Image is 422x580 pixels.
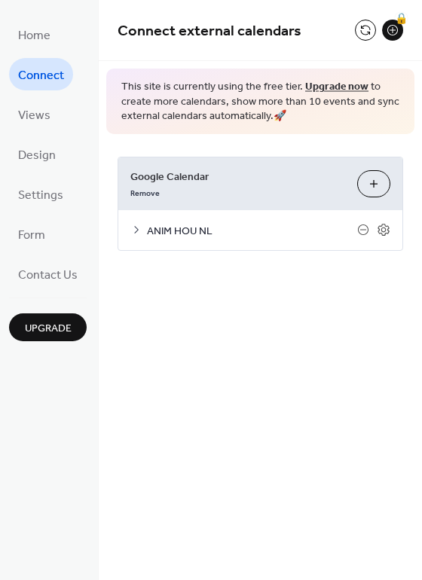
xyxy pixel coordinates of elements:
[9,313,87,341] button: Upgrade
[305,77,368,97] a: Upgrade now
[9,18,60,50] a: Home
[18,144,56,167] span: Design
[18,104,50,127] span: Views
[121,80,399,124] span: This site is currently using the free tier. to create more calendars, show more than 10 events an...
[18,184,63,207] span: Settings
[18,24,50,47] span: Home
[9,258,87,290] a: Contact Us
[147,223,357,239] span: ANIM HOU NL
[9,98,60,130] a: Views
[130,188,160,198] span: Remove
[118,17,301,46] span: Connect external calendars
[9,138,65,170] a: Design
[9,218,54,250] a: Form
[25,321,72,337] span: Upgrade
[9,58,73,90] a: Connect
[18,64,64,87] span: Connect
[18,224,45,247] span: Form
[130,169,345,185] span: Google Calendar
[18,264,78,287] span: Contact Us
[9,178,72,210] a: Settings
